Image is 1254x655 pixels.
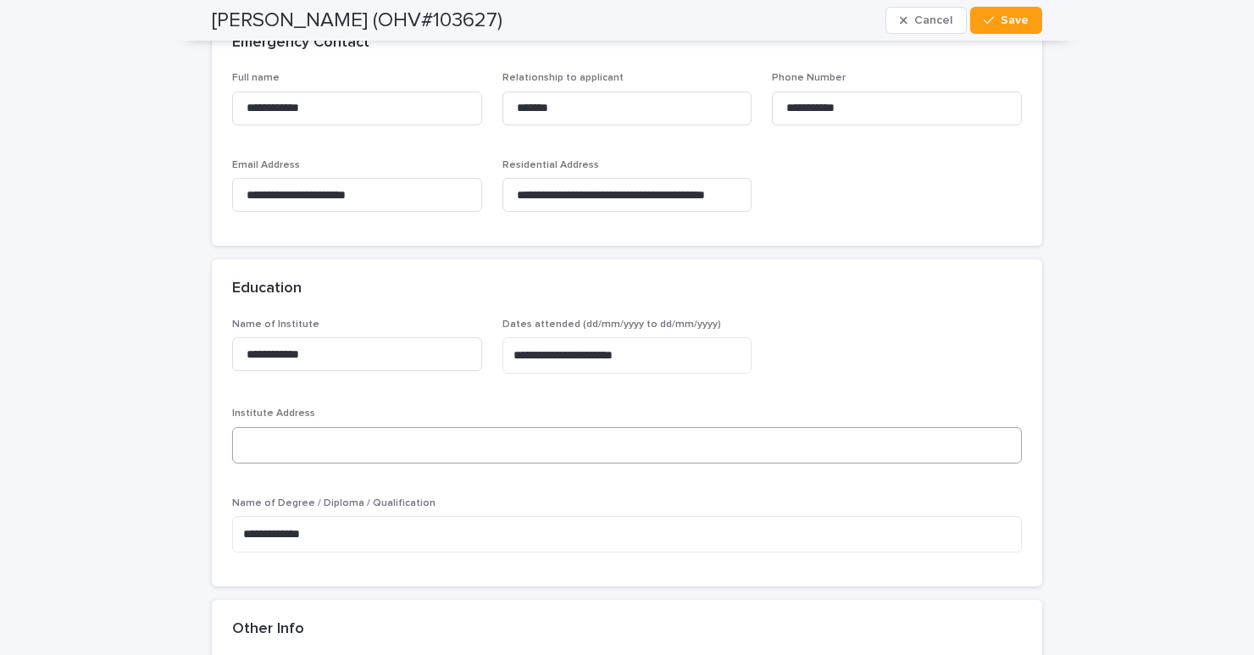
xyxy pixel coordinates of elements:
[502,319,721,330] span: Dates attended (dd/mm/yyyy to dd/mm/yyyy)
[212,8,502,33] h2: [PERSON_NAME] (OHV#103627)
[232,73,280,83] span: Full name
[1001,14,1029,26] span: Save
[772,73,846,83] span: Phone Number
[232,280,302,298] h2: Education
[232,160,300,170] span: Email Address
[232,34,369,53] h2: Emergency Contact
[232,319,319,330] span: Name of Institute
[885,7,967,34] button: Cancel
[232,620,304,639] h2: Other Info
[232,498,436,508] span: Name of Degree / Diploma / Qualification
[502,73,624,83] span: Relationship to applicant
[502,160,599,170] span: Residential Address
[914,14,952,26] span: Cancel
[232,408,315,419] span: Institute Address
[970,7,1042,34] button: Save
